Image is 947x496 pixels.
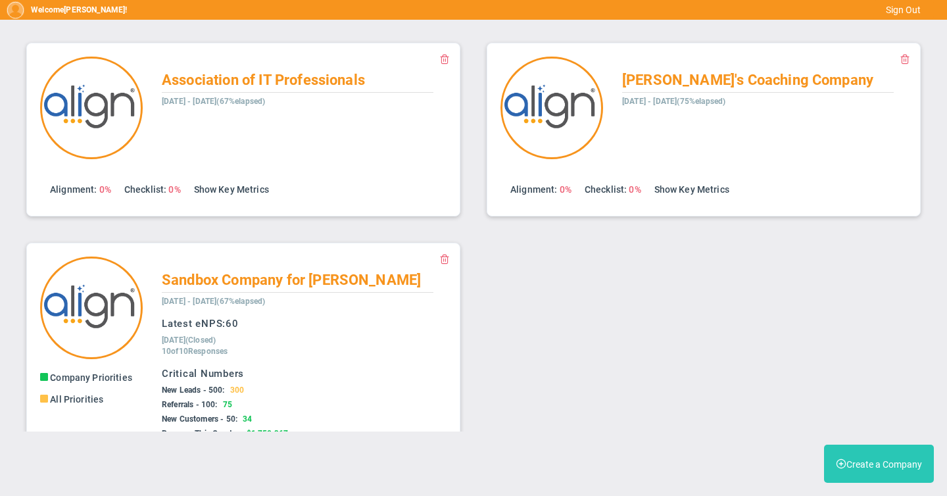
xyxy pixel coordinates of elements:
a: Show Key Metrics [194,184,269,195]
img: 33570.Company.photo [40,257,143,359]
h3: Critical Numbers [162,367,433,381]
span: [DATE] [162,297,185,306]
span: Association of IT Professionals [162,72,365,88]
img: 20858.Company.photo [500,57,603,159]
span: 0% [99,184,111,195]
span: - [648,97,651,106]
span: [DATE] [622,97,646,106]
span: (Closed) [185,335,216,345]
span: 67% [220,97,235,106]
a: Show Key Metrics [654,184,729,195]
span: ( [216,97,219,106]
span: $1,758,367 [247,429,289,438]
span: New Leads - 500: [162,385,225,395]
span: - [187,297,191,306]
img: 51354.Person.photo [7,1,24,19]
span: 0% [629,184,641,195]
span: [DATE] [162,97,185,106]
span: 300 [230,385,244,395]
span: 60 [226,318,239,330]
span: Revenue This Quarter: [162,429,241,438]
span: New Customers - 50: [162,414,237,424]
span: Company Priorities [50,372,132,383]
span: [DATE] [162,335,185,345]
span: Alignment: [510,184,557,195]
span: All Priorities [50,394,103,405]
img: 20836.Company.photo [40,57,143,159]
span: 10 [179,347,188,356]
span: [PERSON_NAME]'s Coaching Company [622,72,873,88]
button: Create a Company [824,445,934,483]
span: Checklist: [124,184,166,195]
span: Sandbox Company for [PERSON_NAME] [162,272,421,288]
span: 10 [162,347,171,356]
span: Checklist: [585,184,627,195]
span: [PERSON_NAME] [64,5,125,14]
span: [DATE] [653,97,677,106]
span: 75 [223,400,232,409]
span: Responses [188,347,228,356]
span: 75% [680,97,695,106]
span: [DATE] [193,297,216,306]
span: elapsed) [235,97,265,106]
span: 0% [168,184,180,195]
span: Referrals - 100: [162,400,218,409]
span: 0% [560,184,571,195]
span: - [187,97,191,106]
span: Alignment: [50,184,97,195]
span: 67% [220,297,235,306]
span: elapsed) [695,97,725,106]
span: Latest eNPS: [162,318,226,330]
span: ( [216,297,219,306]
h5: Welcome ! [31,5,127,14]
span: elapsed) [235,297,265,306]
span: 34 [243,414,252,424]
span: ( [677,97,679,106]
span: of [171,347,178,356]
span: [DATE] [193,97,216,106]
